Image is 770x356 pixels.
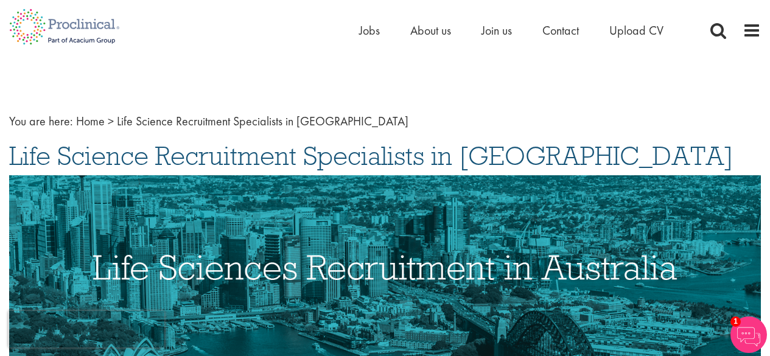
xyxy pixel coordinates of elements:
[410,23,451,38] a: About us
[542,23,579,38] a: Contact
[9,113,73,129] span: You are here:
[609,23,663,38] a: Upload CV
[730,316,741,327] span: 1
[730,316,767,353] img: Chatbot
[9,139,733,172] span: Life Science Recruitment Specialists in [GEOGRAPHIC_DATA]
[359,23,380,38] a: Jobs
[9,311,164,347] iframe: reCAPTCHA
[76,113,105,129] a: breadcrumb link
[481,23,512,38] a: Join us
[108,113,114,129] span: >
[117,113,408,129] span: Life Science Recruitment Specialists in [GEOGRAPHIC_DATA]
